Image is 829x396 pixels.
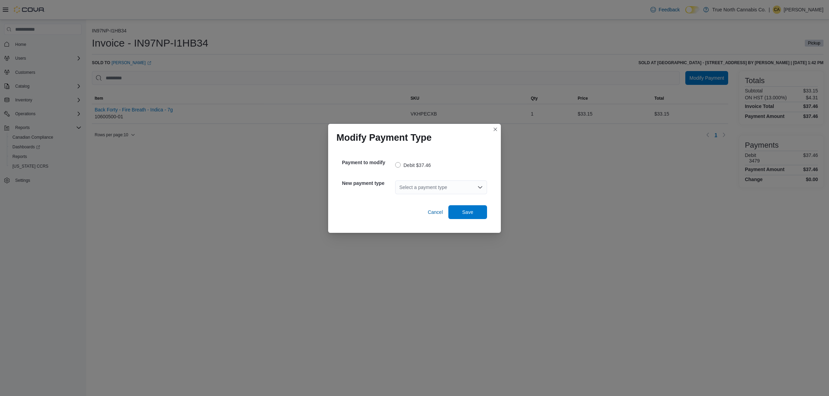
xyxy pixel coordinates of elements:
[491,125,499,133] button: Closes this modal window
[342,176,394,190] h5: New payment type
[395,161,431,169] label: Debit $37.46
[428,209,443,216] span: Cancel
[448,205,487,219] button: Save
[462,209,473,216] span: Save
[342,156,394,169] h5: Payment to modify
[399,183,400,191] input: Accessible screen reader label
[336,132,432,143] h1: Modify Payment Type
[477,185,483,190] button: Open list of options
[425,205,446,219] button: Cancel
